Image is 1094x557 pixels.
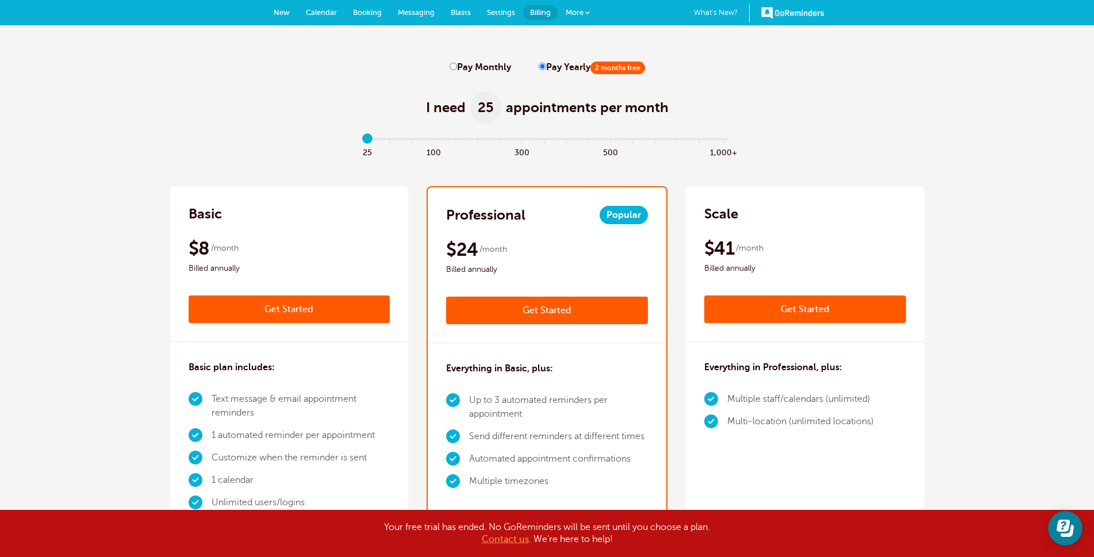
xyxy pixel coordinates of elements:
[727,388,874,410] li: Multiple staff/calendars (unlimited)
[487,8,515,17] span: Settings
[260,521,835,546] div: Your free trial has ended. No GoReminders will be sent until you choose a plan. . We're here to h...
[446,206,525,224] h2: Professional
[710,145,738,158] span: 1,000+
[423,145,444,158] span: 100
[511,145,533,158] span: 300
[704,237,734,260] span: $41
[212,424,390,447] li: 1 automated reminder per appointment
[398,8,435,17] span: Messaging
[356,145,378,158] span: 25
[189,295,390,323] a: Get Started
[212,447,390,469] li: Customize when the reminder is sent
[1048,511,1083,546] iframe: Resource center
[469,425,648,448] li: Send different reminders at different times
[727,410,874,433] li: Multi-location (unlimited locations)
[451,8,471,17] span: Blasts
[426,98,466,117] span: I need
[446,263,648,276] span: Billed annually
[482,534,529,544] a: Contact us
[469,389,648,425] li: Up to 3 automated reminders per appointment
[212,469,390,491] li: 1 calendar
[212,491,390,514] li: Unlimited users/logins
[211,241,239,255] span: /month
[479,243,507,256] span: /month
[189,205,222,223] h2: Basic
[694,4,750,22] a: What's New?
[704,262,906,275] span: Billed annually
[306,8,337,17] span: Calendar
[189,262,390,275] span: Billed annually
[523,5,558,20] a: Billing
[450,62,511,73] label: Pay Monthly
[446,362,553,375] h3: Everything in Basic, plus:
[506,98,669,117] span: appointments per month
[590,62,645,74] span: 2 months free
[189,360,275,374] h3: Basic plan includes:
[469,470,648,493] li: Multiple timezones
[600,206,648,224] span: Popular
[539,63,546,70] input: Pay Yearly2 months free
[212,388,390,424] li: Text message & email appointment reminders
[446,297,648,324] a: Get Started
[450,63,457,70] input: Pay Monthly
[446,238,478,261] span: $24
[704,295,906,323] a: Get Started
[353,8,382,17] span: Booking
[189,237,210,260] span: $8
[600,145,621,158] span: 500
[274,8,290,17] span: New
[736,241,763,255] span: /month
[530,8,551,17] span: Billing
[539,62,645,73] label: Pay Yearly
[566,8,584,17] span: More
[469,448,648,470] li: Automated appointment confirmations
[704,360,842,374] h3: Everything in Professional, plus:
[470,91,501,124] span: 25
[704,205,738,223] h2: Scale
